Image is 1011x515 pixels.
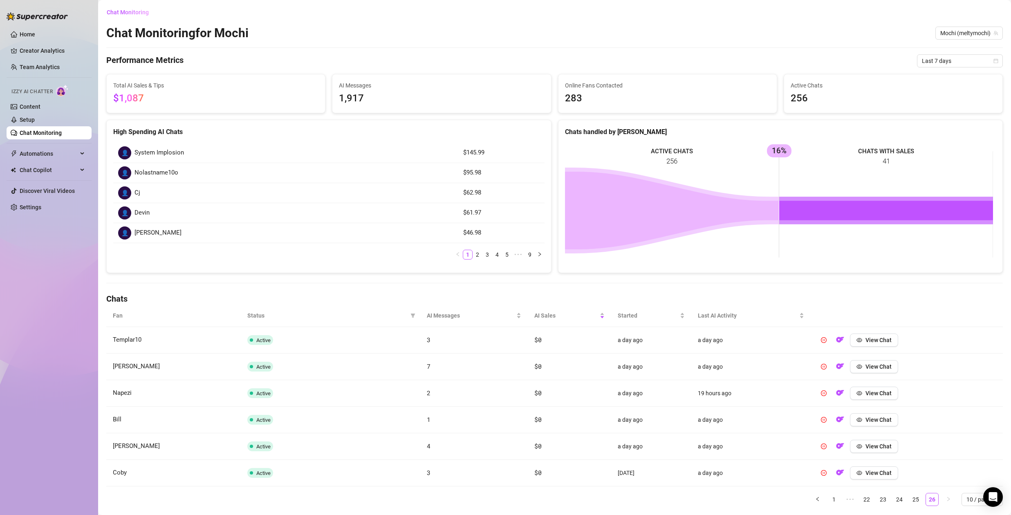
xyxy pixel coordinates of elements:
[20,64,60,70] a: Team Analytics
[493,250,502,259] a: 4
[850,360,898,373] button: View Chat
[876,493,890,506] li: 23
[983,487,1003,507] div: Open Intercom Messenger
[962,493,1003,506] div: Page Size
[940,27,998,39] span: Mochi (meltymochi)
[834,334,847,347] button: OF
[827,493,841,506] li: 1
[106,54,184,67] h4: Performance Metrics
[611,327,691,354] td: a day ago
[256,443,271,450] span: Active
[850,387,898,400] button: View Chat
[850,413,898,426] button: View Chat
[922,55,998,67] span: Last 7 days
[611,354,691,380] td: a day ago
[856,417,862,423] span: eye
[256,337,271,343] span: Active
[850,466,898,479] button: View Chat
[113,363,160,370] span: [PERSON_NAME]
[611,460,691,486] td: [DATE]
[856,390,862,396] span: eye
[856,364,862,369] span: eye
[942,493,955,506] li: Next Page
[861,493,873,506] a: 22
[691,354,811,380] td: a day ago
[865,363,892,370] span: View Chat
[836,468,844,477] img: OF
[821,337,827,343] span: pause-circle
[463,188,540,198] article: $62.98
[339,91,544,106] span: 1,917
[20,204,41,210] a: Settings
[135,208,150,218] span: Devin
[453,250,463,260] button: left
[836,362,844,370] img: OF
[834,338,847,345] a: OF
[118,226,131,240] div: 👤
[20,188,75,194] a: Discover Viral Videos
[11,150,17,157] span: thunderbolt
[565,127,996,137] div: Chats handled by [PERSON_NAME]
[993,58,998,63] span: calendar
[455,252,460,257] span: left
[512,250,525,260] li: Next 5 Pages
[107,9,149,16] span: Chat Monitoring
[135,228,182,238] span: [PERSON_NAME]
[525,250,534,259] a: 9
[877,493,889,506] a: 23
[993,31,998,36] span: team
[11,167,16,173] img: Chat Copilot
[834,387,847,400] button: OF
[528,305,611,327] th: AI Sales
[844,493,857,506] li: Previous 5 Pages
[926,493,939,506] li: 26
[256,364,271,370] span: Active
[834,440,847,453] button: OF
[844,493,857,506] span: •••
[113,127,545,137] div: High Spending AI Chats
[791,91,996,106] span: 256
[427,336,430,344] span: 3
[611,380,691,407] td: a day ago
[427,415,430,423] span: 1
[966,493,998,506] span: 10 / page
[821,364,827,369] span: pause-circle
[534,415,541,423] span: $0
[256,470,271,476] span: Active
[20,103,40,110] a: Content
[821,417,827,423] span: pause-circle
[56,85,69,96] img: AI Chatter
[611,305,691,327] th: Started
[11,88,53,96] span: Izzy AI Chatter
[821,390,827,396] span: pause-circle
[20,31,35,38] a: Home
[113,336,141,343] span: Templar10
[113,442,160,450] span: [PERSON_NAME]
[113,92,144,104] span: $1,087
[535,250,545,260] button: right
[247,311,407,320] span: Status
[420,305,528,327] th: AI Messages
[106,305,241,327] th: Fan
[850,334,898,347] button: View Chat
[856,470,862,476] span: eye
[113,469,127,476] span: Coby
[856,443,862,449] span: eye
[135,168,178,178] span: Nolastname10o
[850,440,898,453] button: View Chat
[534,336,541,344] span: $0
[20,116,35,123] a: Setup
[256,417,271,423] span: Active
[834,418,847,425] a: OF
[791,81,996,90] span: Active Chats
[20,147,78,160] span: Automations
[834,445,847,451] a: OF
[473,250,482,260] li: 2
[834,365,847,372] a: OF
[20,130,62,136] a: Chat Monitoring
[463,250,472,259] a: 1
[534,442,541,450] span: $0
[427,468,430,477] span: 3
[910,493,922,506] a: 25
[534,362,541,370] span: $0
